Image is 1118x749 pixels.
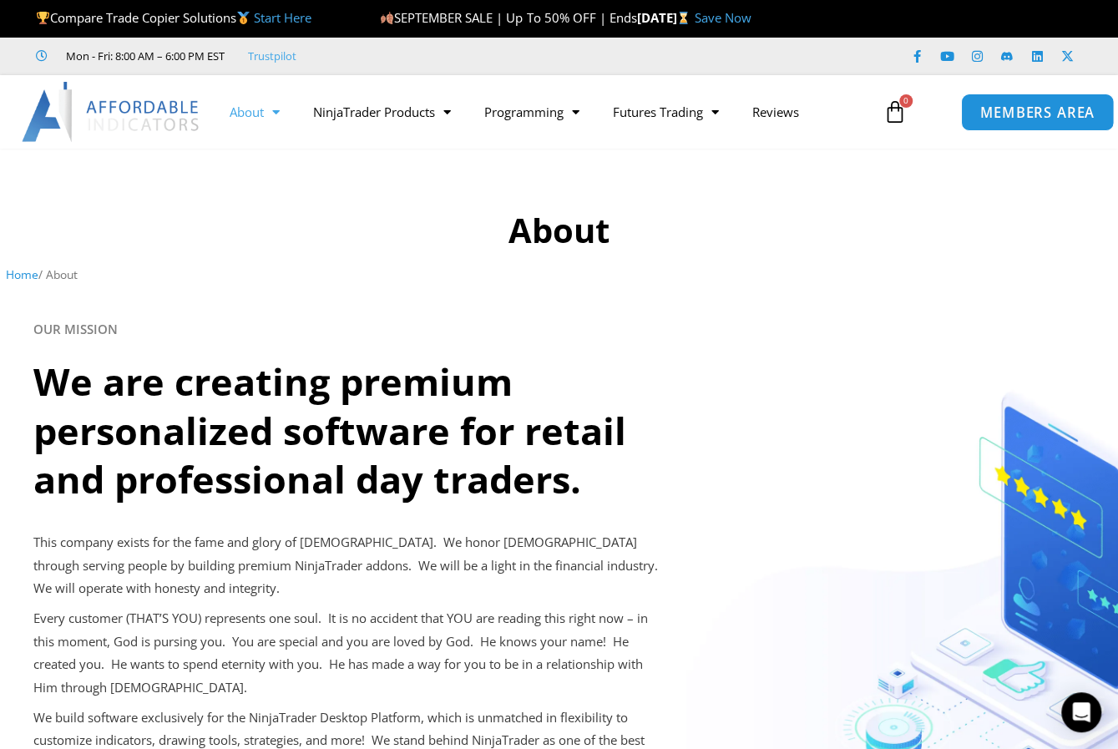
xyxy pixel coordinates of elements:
span: Mon - Fri: 8:00 AM – 6:00 PM EST [62,46,225,66]
img: 🏆 [37,12,49,24]
p: This company exists for the fame and glory of [DEMOGRAPHIC_DATA]. We honor [DEMOGRAPHIC_DATA] thr... [33,531,667,601]
nav: Breadcrumb [6,264,1112,286]
a: About [212,93,296,131]
img: 🍂 [381,12,393,24]
a: Reviews [735,93,815,131]
a: Save Now [694,9,751,26]
a: Start Here [254,9,311,26]
a: Home [6,266,38,282]
img: 🥇 [237,12,250,24]
h1: About [6,207,1112,254]
div: Open Intercom Messenger [1061,692,1101,732]
h6: OUR MISSION [33,321,1085,337]
span: 0 [899,94,913,108]
span: SEPTEMBER SALE | Up To 50% OFF | Ends [380,9,636,26]
span: MEMBERS AREA [979,105,1094,119]
span: Compare Trade Copier Solutions [36,9,311,26]
img: LogoAI | Affordable Indicators – NinjaTrader [22,82,201,142]
a: NinjaTrader Products [296,93,467,131]
p: Every customer (THAT’S YOU) represents one soul. It is no accident that YOU are reading this righ... [33,607,667,700]
a: Trustpilot [248,46,296,66]
img: ⌛ [677,12,690,24]
a: 0 [858,88,932,136]
a: MEMBERS AREA [960,93,1113,130]
a: Futures Trading [595,93,735,131]
strong: [DATE] [636,9,694,26]
h2: We are creating premium personalized software for retail and professional day traders. [33,357,664,504]
nav: Menu [212,93,872,131]
a: Programming [467,93,595,131]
